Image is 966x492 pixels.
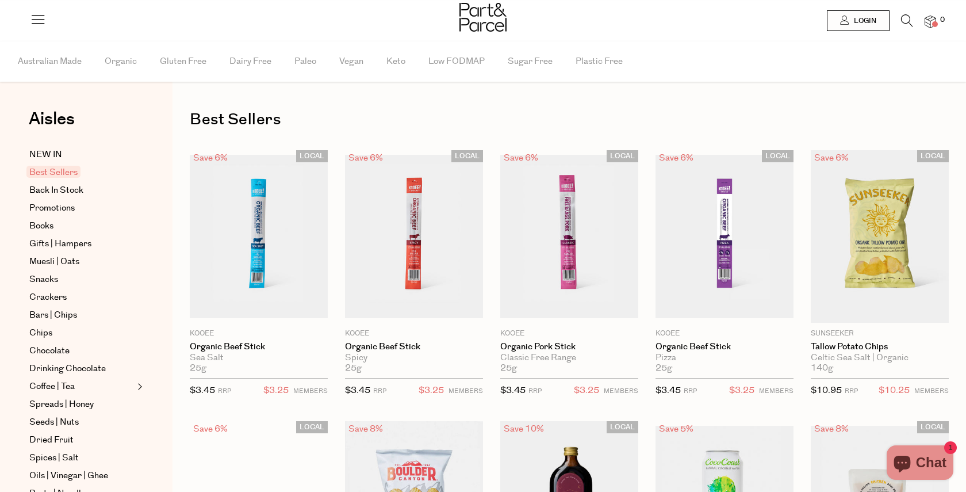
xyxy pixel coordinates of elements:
[500,363,517,373] span: 25g
[296,150,328,162] span: LOCAL
[29,308,77,322] span: Bars | Chips
[655,150,697,166] div: Save 6%
[811,384,842,396] span: $10.95
[190,353,328,363] div: Sea Salt
[29,326,52,340] span: Chips
[29,219,53,233] span: Books
[294,41,316,82] span: Paleo
[917,150,949,162] span: LOCAL
[190,363,206,373] span: 25g
[917,421,949,433] span: LOCAL
[29,291,134,304] a: Crackers
[29,308,134,322] a: Bars | Chips
[29,148,134,162] a: NEW IN
[655,421,697,437] div: Save 5%
[29,166,134,180] a: Best Sellers
[604,387,638,395] small: MEMBERS
[937,15,948,25] span: 0
[190,329,328,339] p: KOOEE
[29,201,75,215] span: Promotions
[135,380,143,394] button: Expand/Collapse Coffee | Tea
[762,150,793,162] span: LOCAL
[29,398,134,411] a: Spreads | Honey
[190,106,949,133] h1: Best Sellers
[18,41,82,82] span: Australian Made
[759,387,793,395] small: MEMBERS
[345,353,483,363] div: Spicy
[655,353,793,363] div: Pizza
[574,383,599,398] span: $3.25
[345,342,483,352] a: Organic Beef Stick
[229,41,271,82] span: Dairy Free
[500,421,547,437] div: Save 10%
[811,421,852,437] div: Save 8%
[845,387,858,395] small: RRP
[684,387,697,395] small: RRP
[29,184,134,197] a: Back In Stock
[339,41,363,82] span: Vegan
[29,415,134,429] a: Seeds | Nuts
[345,363,362,373] span: 25g
[29,291,67,304] span: Crackers
[500,150,542,166] div: Save 6%
[29,362,134,376] a: Drinking Chocolate
[386,41,405,82] span: Keto
[218,387,231,395] small: RRP
[29,398,94,411] span: Spreads | Honey
[508,41,553,82] span: Sugar Free
[528,387,542,395] small: RRP
[345,155,483,318] img: Organic Beef Stick
[190,150,231,166] div: Save 6%
[263,383,289,398] span: $3.25
[29,201,134,215] a: Promotions
[29,469,108,483] span: Oils | Vinegar | Ghee
[428,41,485,82] span: Low FODMAP
[729,383,754,398] span: $3.25
[29,148,62,162] span: NEW IN
[607,421,638,433] span: LOCAL
[373,387,386,395] small: RRP
[345,384,370,396] span: $3.45
[914,387,949,395] small: MEMBERS
[29,237,91,251] span: Gifts | Hampers
[500,329,638,339] p: KOOEE
[293,387,328,395] small: MEMBERS
[160,41,206,82] span: Gluten Free
[29,255,79,269] span: Muesli | Oats
[459,3,507,32] img: Part&Parcel
[29,433,134,447] a: Dried Fruit
[851,16,876,26] span: Login
[925,16,936,28] a: 0
[105,41,137,82] span: Organic
[29,273,58,287] span: Snacks
[29,184,83,197] span: Back In Stock
[576,41,623,82] span: Plastic Free
[29,344,70,358] span: Chocolate
[29,433,74,447] span: Dried Fruit
[29,469,134,483] a: Oils | Vinegar | Ghee
[655,329,793,339] p: KOOEE
[345,421,386,437] div: Save 8%
[29,344,134,358] a: Chocolate
[26,166,80,178] span: Best Sellers
[811,150,852,166] div: Save 6%
[29,255,134,269] a: Muesli | Oats
[500,342,638,352] a: Organic Pork Stick
[655,363,672,373] span: 25g
[190,384,215,396] span: $3.45
[500,384,526,396] span: $3.45
[811,329,949,339] p: Sunseeker
[190,155,328,318] img: Organic Beef Stick
[190,342,328,352] a: Organic Beef Stick
[655,384,681,396] span: $3.45
[29,380,75,394] span: Coffee | Tea
[879,383,910,398] span: $10.25
[827,10,890,31] a: Login
[655,155,793,318] img: Organic Beef Stick
[29,237,134,251] a: Gifts | Hampers
[345,150,386,166] div: Save 6%
[811,363,833,373] span: 140g
[811,150,949,323] img: Tallow Potato Chips
[29,219,134,233] a: Books
[29,451,134,465] a: Spices | Salt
